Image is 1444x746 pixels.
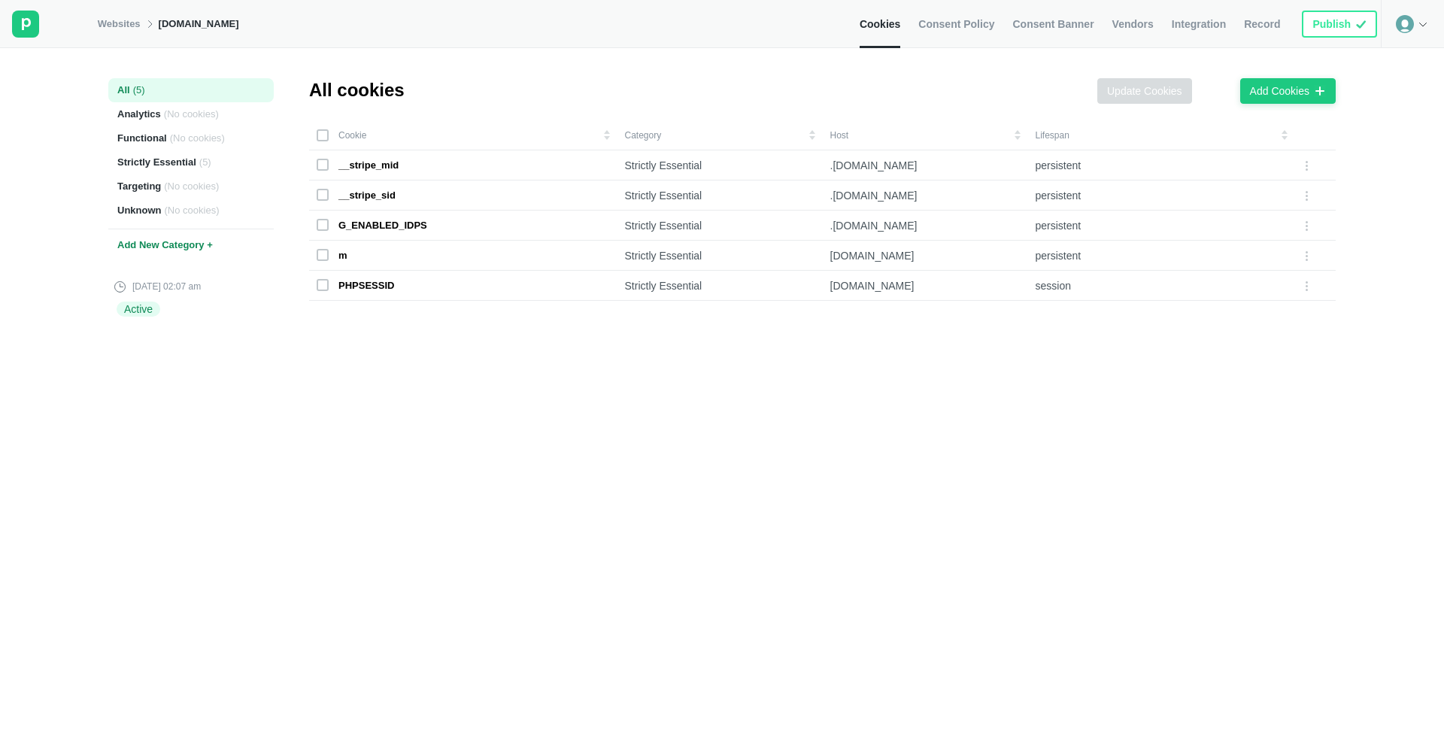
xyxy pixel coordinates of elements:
[1036,159,1288,172] div: persistent
[170,132,225,145] span: ( No cookies )
[830,159,1021,172] div: .[DOMAIN_NAME]
[625,219,815,232] div: Strictly Essential
[1240,78,1336,104] button: Add Cookies
[1097,78,1192,104] button: Update Cookies
[159,17,239,31] div: [DOMAIN_NAME]
[1012,17,1094,31] span: Consent Banner
[830,219,1021,232] div: .[DOMAIN_NAME]
[625,189,815,202] div: Strictly Essential
[108,229,274,262] div: Add New Category +
[165,204,220,217] span: ( No cookies )
[617,120,823,150] td: Category
[1244,17,1280,31] span: Record
[625,159,815,172] div: Strictly Essential
[338,189,396,202] div: __stripe_sid
[1355,17,1367,31] img: icon
[1028,120,1295,150] td: Lifespan
[338,219,427,232] div: G_ENABLED_IDPS
[164,180,219,193] span: ( No cookies )
[108,102,274,126] div: Analytics
[830,249,1021,262] div: [DOMAIN_NAME]
[1036,219,1288,232] div: persistent
[1036,189,1288,202] div: persistent
[317,129,610,141] div: Cookie
[918,17,994,31] span: Consent Policy
[830,189,1021,202] div: .[DOMAIN_NAME]
[1036,249,1288,262] div: persistent
[108,150,274,174] div: Strictly Essential
[114,280,201,293] div: [DATE] 02:07 am
[133,83,145,97] span: ( 5 )
[338,159,399,172] div: __stripe_mid
[98,17,141,31] a: Websites
[1172,17,1226,31] span: Integration
[117,302,160,317] div: Active
[860,17,900,31] span: Cookies
[338,279,394,293] div: PHPSESSID
[338,249,347,262] div: m
[199,156,211,169] span: ( 5 )
[1302,11,1377,38] button: Publishicon
[1107,84,1182,98] div: Update Cookies
[830,279,1021,293] div: [DOMAIN_NAME]
[1250,84,1309,98] div: Add Cookies
[625,249,815,262] div: Strictly Essential
[1036,279,1288,293] div: session
[1112,17,1154,31] span: Vendors
[309,78,405,102] div: All cookies
[108,174,274,199] div: Targeting
[1312,17,1351,31] div: Publish
[164,108,219,121] span: ( No cookies )
[108,199,274,223] div: Unknown
[1298,7,1381,41] div: All banners are integrated and published on website.
[108,78,274,102] div: All
[823,120,1028,150] td: Host
[625,279,815,293] div: Strictly Essential
[108,126,274,150] div: Functional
